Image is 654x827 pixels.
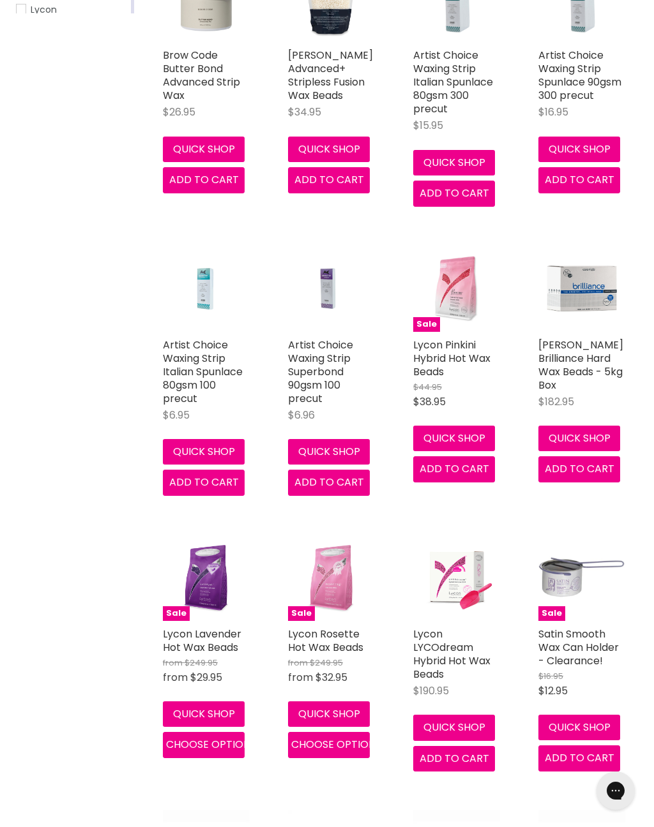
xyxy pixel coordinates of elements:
button: Add to cart [538,167,620,193]
img: Lycon Rosette Hot Wax Beads [288,534,375,621]
span: Add to cart [294,172,364,187]
span: $26.95 [163,105,195,119]
span: from [288,670,313,685]
span: Add to cart [545,172,614,187]
a: Artist Choice Waxing Strip Italian Spunlace 80gsm 300 precut [413,48,493,116]
span: Lycon [31,3,57,16]
a: Artist Choice Waxing Strip Italian Spunlace 80gsm 100 precut [163,338,243,406]
button: Add to cart [163,470,245,495]
a: [PERSON_NAME] Advanced+ Stripless Fusion Wax Beads [288,48,373,103]
span: Add to cart [420,461,489,476]
iframe: Gorgias live chat messenger [590,767,641,814]
a: Satin Smooth Wax Can Holder - Clearance!Sale [538,534,625,621]
span: Choose options [291,737,381,752]
button: Add to cart [538,456,620,482]
a: [PERSON_NAME] Brilliance Hard Wax Beads - 5kg Box [538,338,623,392]
button: Quick shop [163,701,245,727]
a: Artist Choice Waxing Strip Superbond 90gsm 100 precut [288,338,353,406]
a: Lycon LYCOdream Hybrid Hot Wax Beads [413,627,490,682]
span: $12.95 [538,683,568,698]
button: Add to cart [288,470,370,495]
span: $16.95 [538,105,568,119]
button: Choose options [288,732,370,757]
span: from [163,670,188,685]
button: Choose options [163,732,245,757]
a: Brow Code Butter Bond Advanced Strip Wax [163,48,240,103]
a: Artist Choice Waxing Strip Superbond 90gsm 100 precut [288,245,375,332]
a: Lycon Lavender Hot Wax Beads [163,627,241,655]
span: $249.95 [185,657,218,669]
span: Sale [163,606,190,621]
span: Add to cart [545,750,614,765]
button: Quick shop [413,426,495,451]
span: $32.95 [316,670,347,685]
a: Satin Smooth Wax Can Holder - Clearance! [538,627,619,668]
a: Lycon [16,3,128,17]
img: Artist Choice Waxing Strip Superbond 90gsm 100 precut [288,259,375,317]
button: Quick shop [413,715,495,740]
span: $38.95 [413,394,446,409]
button: Add to cart [163,167,245,193]
span: $16.95 [538,670,563,682]
span: Sale [413,317,440,332]
a: Artist Choice Waxing Strip Italian Spunlace 80gsm 100 precut [163,245,250,332]
span: Add to cart [169,172,239,187]
button: Add to cart [413,456,495,482]
span: $249.95 [310,657,343,669]
span: $29.95 [190,670,222,685]
button: Quick shop [538,426,620,451]
span: Add to cart [294,475,364,489]
button: Quick shop [413,150,495,175]
span: from [163,657,183,669]
img: Satin Smooth Wax Can Holder - Clearance! [538,534,625,621]
span: Add to cart [169,475,239,489]
button: Add to cart [538,745,620,771]
span: $34.95 [288,105,321,119]
a: Lycon Pinkini Hybrid Hot Wax BeadsSale [413,245,500,332]
button: Quick shop [163,439,245,465]
span: $190.95 [413,683,449,698]
button: Quick shop [288,439,370,465]
img: Lycon Lavender Hot Wax Beads [163,534,250,621]
span: Add to cart [545,461,614,476]
img: Lycon LYCOdream Hybrid Hot Wax Beads [413,534,500,621]
span: $6.95 [163,408,190,422]
img: Lycon Pinkini Hybrid Hot Wax Beads [413,245,500,332]
span: $15.95 [413,118,443,133]
a: Lycon Rosette Hot Wax BeadsSale [288,534,375,621]
span: $44.95 [413,381,442,393]
span: $6.96 [288,408,315,422]
button: Add to cart [288,167,370,193]
span: $182.95 [538,394,574,409]
button: Add to cart [413,181,495,206]
a: Lycon Pinkini Hybrid Hot Wax Beads [413,338,490,379]
span: Sale [288,606,315,621]
button: Quick shop [163,137,245,162]
button: Quick shop [538,137,620,162]
img: Caron Brilliance Hard Wax Beads - 5kg Box [538,245,625,332]
span: from [288,657,308,669]
button: Quick shop [288,701,370,727]
a: Artist Choice Waxing Strip Spunlace 90gsm 300 precut [538,48,621,103]
span: Choose options [166,737,256,752]
button: Quick shop [288,137,370,162]
span: Add to cart [420,186,489,200]
img: Artist Choice Waxing Strip Italian Spunlace 80gsm 100 precut [163,259,250,317]
button: Add to cart [413,746,495,771]
button: Quick shop [538,715,620,740]
a: Lycon Lavender Hot Wax BeadsSale [163,534,250,621]
span: Sale [538,606,565,621]
span: Add to cart [420,751,489,766]
a: Lycon Rosette Hot Wax Beads [288,627,363,655]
